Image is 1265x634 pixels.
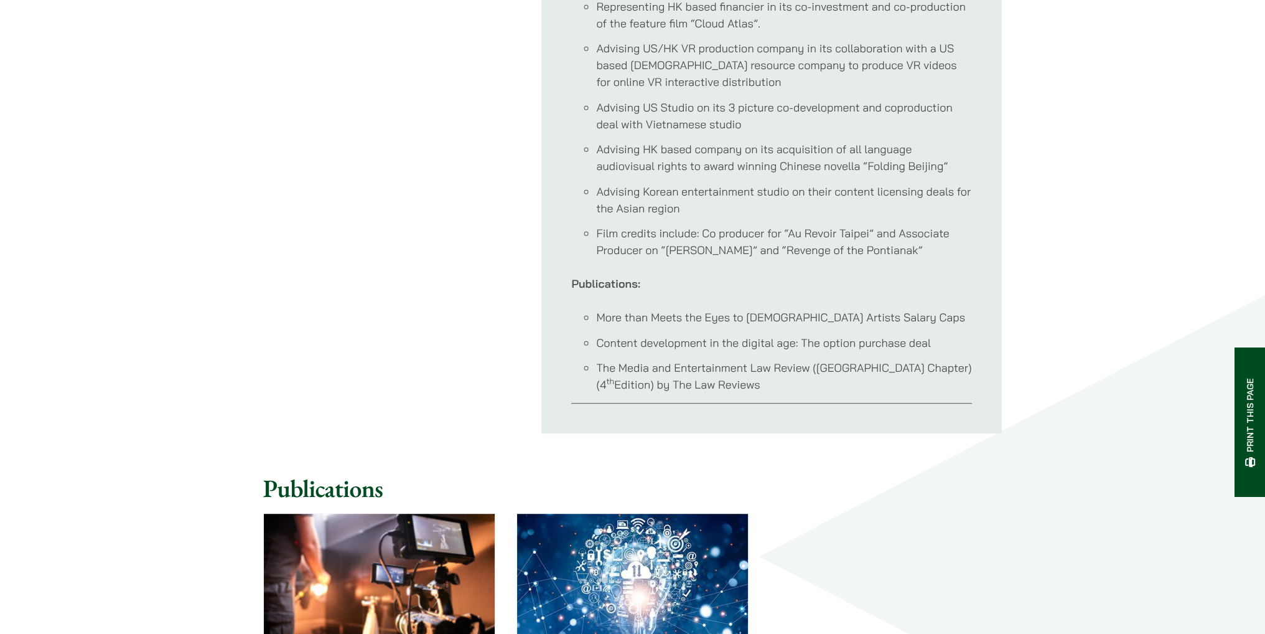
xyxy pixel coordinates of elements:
[596,359,972,393] li: The Media and Entertainment Law Review ([GEOGRAPHIC_DATA] Chapter) (4 Edition) by The Law Reviews
[571,277,640,291] strong: Publications:
[596,225,972,258] li: Film credits include: Co producer for “Au Revoir Taipei” and Associate Producer on “[PERSON_NAME]...
[606,376,614,387] sup: th
[263,473,1002,503] h2: Publications
[596,141,972,174] li: Advising HK based company on its acquisition of all language audiovisual rights to award winning ...
[596,183,972,217] li: Advising Korean entertainment studio on their content licensing deals for the Asian region
[596,334,972,351] li: Content development in the digital age: The option purchase deal
[596,99,972,133] li: Advising US Studio on its 3 picture co-development and coproduction deal with Vietnamese studio
[596,309,972,326] li: More than Meets the Eyes to [DEMOGRAPHIC_DATA] Artists Salary Caps
[596,40,972,90] li: Advising US/HK VR production company in its collaboration with a US based [DEMOGRAPHIC_DATA] reso...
